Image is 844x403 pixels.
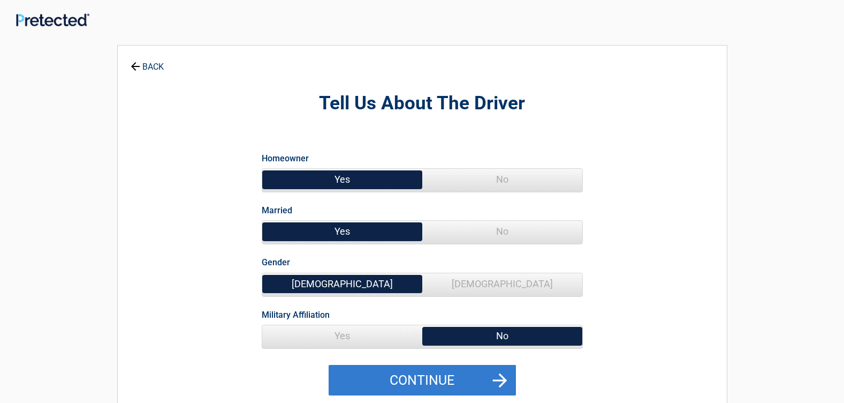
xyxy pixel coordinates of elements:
[422,169,582,190] span: No
[262,255,290,270] label: Gender
[422,325,582,347] span: No
[177,91,668,116] h2: Tell Us About The Driver
[262,203,292,218] label: Married
[262,325,422,347] span: Yes
[128,53,166,71] a: BACK
[329,365,516,396] button: Continue
[422,221,582,242] span: No
[262,273,422,295] span: [DEMOGRAPHIC_DATA]
[16,13,89,27] img: Main Logo
[422,273,582,295] span: [DEMOGRAPHIC_DATA]
[262,221,422,242] span: Yes
[262,151,309,166] label: Homeowner
[262,169,422,190] span: Yes
[262,308,330,322] label: Military Affiliation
